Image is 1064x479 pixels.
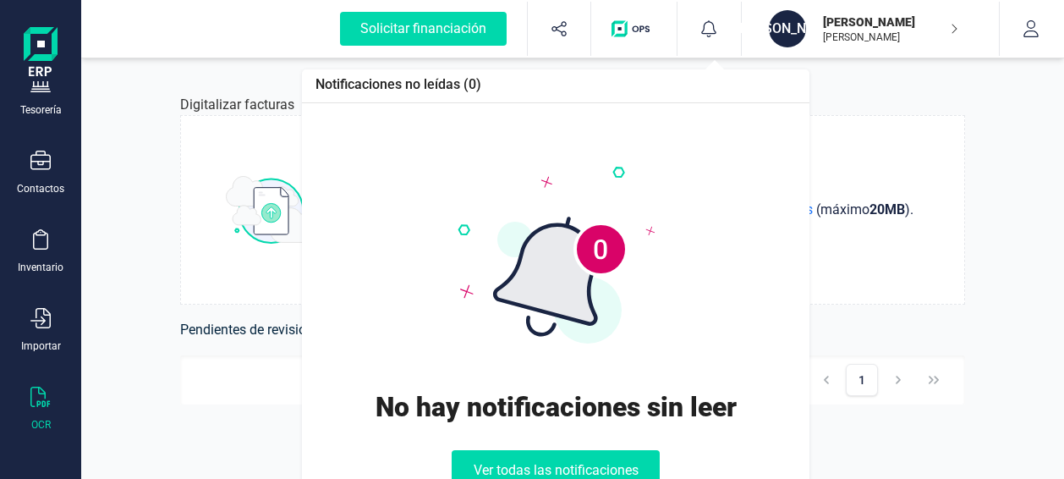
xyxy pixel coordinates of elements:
div: Tesorería [20,103,62,117]
div: Solicitar financiación [340,12,507,46]
button: Next Page [882,364,914,396]
p: Digitalizar facturas [180,95,294,115]
button: Page 1 [846,364,878,396]
button: Last Page [918,364,950,396]
button: Solicitar financiación [320,2,527,56]
div: Inventario [18,261,63,274]
div: Contactos [17,182,64,195]
button: Logo de OPS [601,2,666,56]
div: No hay notificaciones sin leer [376,391,737,423]
img: Logo Finanedi [24,27,58,81]
p: [PERSON_NAME] [823,30,958,44]
h6: Pendientes de revisión [180,318,965,342]
img: Bicolor.svg [456,163,655,350]
button: [PERSON_NAME][PERSON_NAME][PERSON_NAME] [762,2,979,56]
div: Importar [21,339,61,353]
img: subir_archivo [226,176,321,244]
p: [PERSON_NAME] [823,14,958,30]
div: Notificaciones no leídas (0) [315,76,481,96]
strong: 20 MB [869,201,905,217]
div: OCR [31,418,51,432]
div: [PERSON_NAME] [769,10,806,47]
img: Logo de OPS [612,20,656,37]
button: Previous Page [810,364,842,396]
